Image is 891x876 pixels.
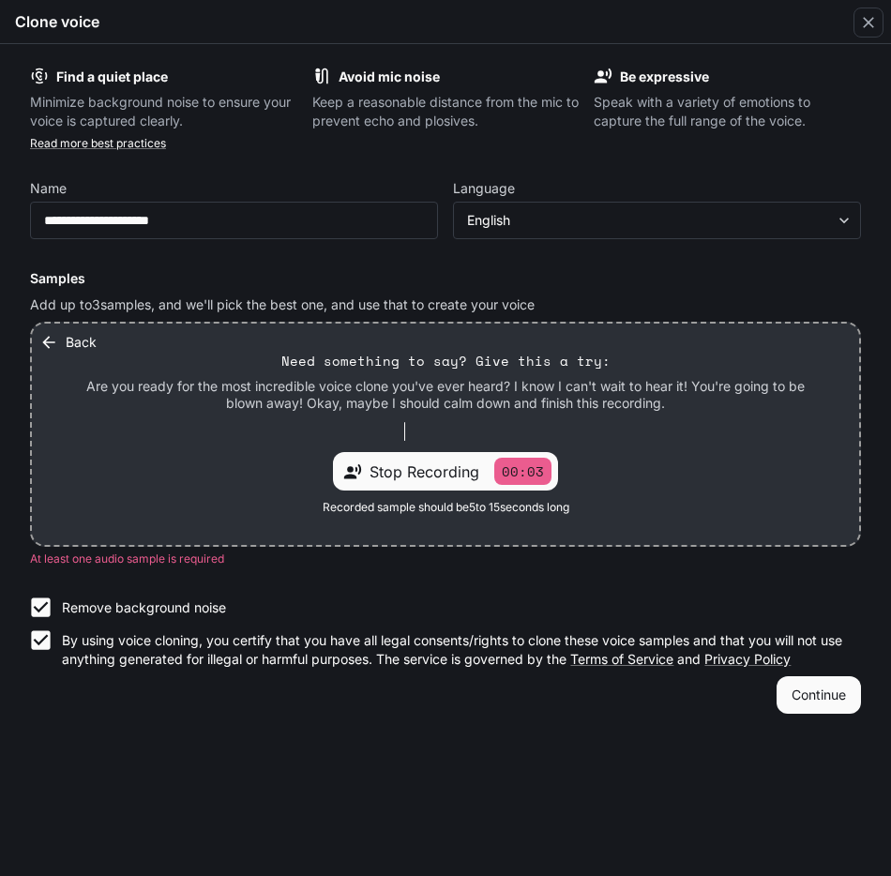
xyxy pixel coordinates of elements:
[494,458,551,485] p: 00:03
[36,324,104,361] button: Back
[620,68,709,84] b: Be expressive
[704,651,791,667] a: Privacy Policy
[77,378,814,411] p: Are you ready for the most incredible voice clone you've ever heard? I know I can't wait to hear ...
[370,461,479,483] span: Stop Recording
[30,295,861,314] p: Add up to 3 samples, and we'll pick the best one, and use that to create your voice
[570,651,673,667] a: Terms of Service
[30,93,297,130] p: Minimize background noise to ensure your voice is captured clearly.
[453,182,515,195] p: Language
[467,211,830,230] div: English
[333,452,558,491] div: Stop Recording00:03
[777,676,861,714] button: Continue
[62,598,226,617] p: Remove background noise
[312,93,580,130] p: Keep a reasonable distance from the mic to prevent echo and plosives.
[30,550,861,568] p: At least one audio sample is required
[56,68,168,84] b: Find a quiet place
[30,269,861,288] h6: Samples
[15,11,99,32] h5: Clone voice
[30,136,166,150] a: Read more best practices
[30,182,67,195] p: Name
[62,631,846,669] p: By using voice cloning, you certify that you have all legal consents/rights to clone these voice ...
[323,498,569,517] span: Recorded sample should be 5 to 15 seconds long
[339,68,440,84] b: Avoid mic noise
[454,211,860,230] div: English
[281,352,611,370] p: Need something to say? Give this a try:
[594,93,861,130] p: Speak with a variety of emotions to capture the full range of the voice.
